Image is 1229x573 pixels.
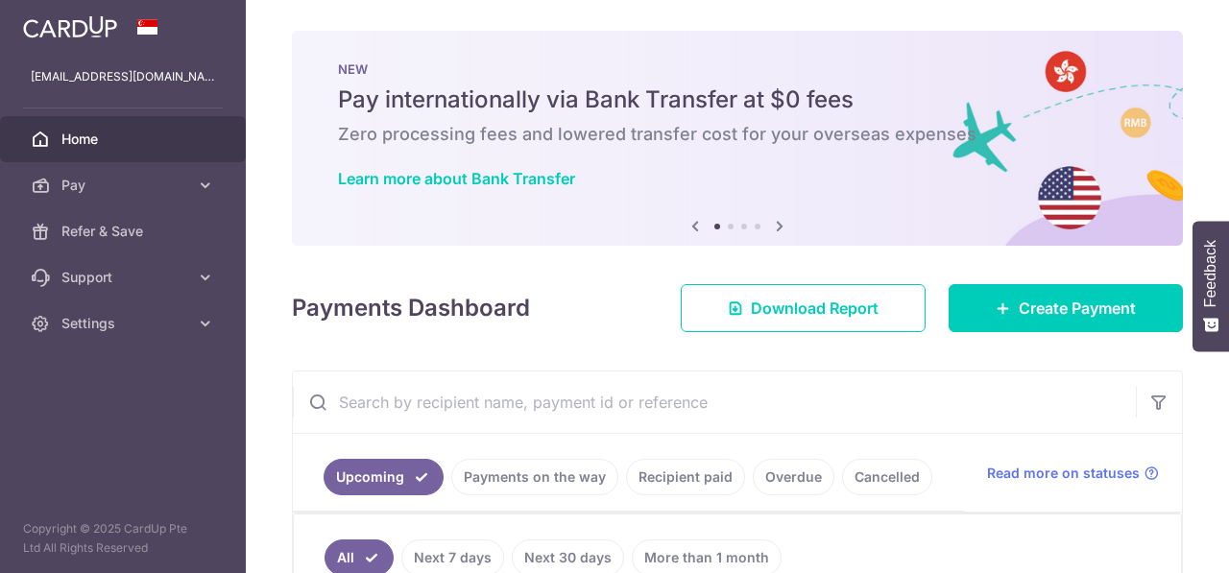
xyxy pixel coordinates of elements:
img: CardUp [23,15,117,38]
h5: Pay internationally via Bank Transfer at $0 fees [338,84,1137,115]
a: Payments on the way [451,459,618,495]
p: [EMAIL_ADDRESS][DOMAIN_NAME] [31,67,215,86]
h4: Payments Dashboard [292,291,530,325]
button: Feedback - Show survey [1193,221,1229,351]
span: Feedback [1202,240,1219,307]
input: Search by recipient name, payment id or reference [293,371,1136,433]
p: NEW [338,61,1137,77]
a: Cancelled [842,459,932,495]
a: Recipient paid [626,459,745,495]
a: Read more on statuses [987,464,1159,483]
a: Learn more about Bank Transfer [338,169,575,188]
span: Settings [61,314,188,333]
span: Create Payment [1019,297,1136,320]
img: Bank transfer banner [292,31,1183,246]
a: Create Payment [949,284,1183,332]
span: Refer & Save [61,222,188,241]
span: Pay [61,176,188,195]
a: Upcoming [324,459,444,495]
h6: Zero processing fees and lowered transfer cost for your overseas expenses [338,123,1137,146]
span: Support [61,268,188,287]
a: Overdue [753,459,834,495]
span: Home [61,130,188,149]
span: Download Report [751,297,879,320]
a: Download Report [681,284,926,332]
span: Read more on statuses [987,464,1140,483]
